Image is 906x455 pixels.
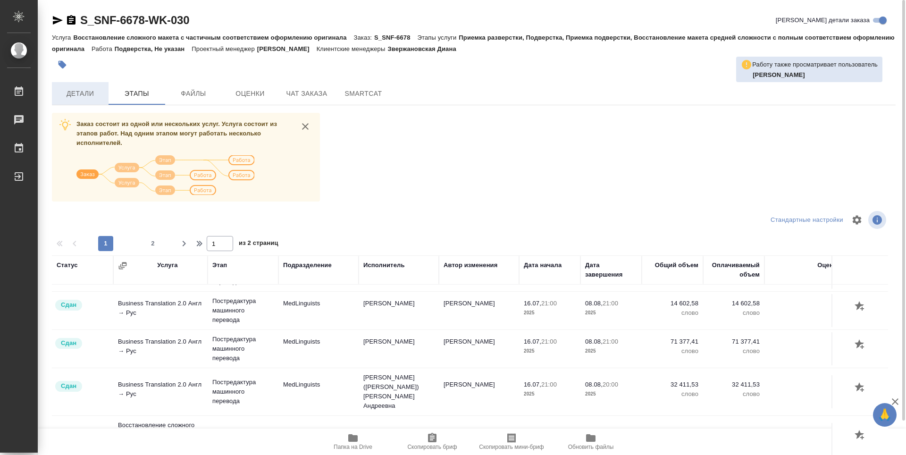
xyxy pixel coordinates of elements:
p: 21:00 [541,300,557,307]
button: Сгруппировать [118,261,127,270]
p: Работа [92,45,115,52]
p: слово [708,346,760,356]
p: [PERSON_NAME] [257,45,317,52]
p: Услуга [52,34,73,41]
button: Папка на Drive [313,429,393,455]
span: Обновить файлы [568,444,614,450]
p: слово [708,389,760,399]
p: 361 [646,428,698,437]
p: Приемка разверстки, Подверстка, Приемка подверстки, Восстановление макета средней сложности с пол... [52,34,895,52]
div: Исполнитель [363,261,405,270]
span: Настроить таблицу [846,209,868,231]
div: Автор изменения [444,261,497,270]
span: [PERSON_NAME] детали заказа [776,16,870,25]
td: Business Translation 2.0 Англ → Рус [113,294,208,327]
button: Скопировать ссылку для ЯМессенджера [52,15,63,26]
div: Оплачиваемый объем [708,261,760,279]
p: Клиентские менеджеры [317,45,388,52]
span: Оценки [227,88,273,100]
button: Добавить оценку [852,299,868,315]
button: 2 [145,236,160,251]
p: 21:00 [541,338,557,345]
p: 20:00 [603,381,618,388]
div: Оценка [817,261,840,270]
p: 71 377,41 [708,337,760,346]
p: 08.08, [585,338,603,345]
p: 08.08, [585,300,603,307]
td: Business Translation 2.0 Англ → Рус [113,332,208,365]
p: 21:00 [603,338,618,345]
td: MedLinguists [278,375,359,408]
button: Добавить тэг [52,54,73,75]
div: Статус [57,261,78,270]
p: слово [646,308,698,318]
p: 16.07, [524,300,541,307]
div: Общий объем [655,261,698,270]
p: Звержановская Диана [387,45,463,52]
td: Business Translation 2.0 Англ → Рус [113,375,208,408]
p: Восстановление сложного макета с частичным соответствием оформлению оригинала [73,34,353,41]
button: Обновить файлы [551,429,630,455]
p: 2025 [524,389,576,399]
p: 32 411,53 [708,380,760,389]
p: Заказ: [354,34,374,41]
p: 2025 [585,308,637,318]
p: S_SNF-6678 [374,34,418,41]
p: Горшкова Валентина [753,70,878,80]
button: Добавить оценку [852,428,868,444]
span: Заказ состоит из одной или нескольких услуг. Услуга состоит из этапов работ. Над одним этапом мог... [76,120,277,146]
button: 🙏 [873,403,897,427]
p: Сдан [61,300,76,310]
p: 2025 [585,389,637,399]
p: слово [646,346,698,356]
div: Дата завершения [585,261,637,279]
p: Сдан [61,338,76,348]
p: 16.07, [524,338,541,345]
td: [PERSON_NAME] [359,332,439,365]
div: split button [768,213,846,227]
p: Постредактура машинного перевода [212,296,274,325]
td: MedLinguists [278,332,359,365]
button: Скопировать мини-бриф [472,429,551,455]
p: 14 602,58 [646,299,698,308]
td: MedLinguists [278,294,359,327]
p: Постредактура машинного перевода [212,335,274,363]
div: Дата начала [524,261,562,270]
p: 32 411,53 [646,380,698,389]
span: 🙏 [877,405,893,425]
p: 14 602,58 [708,299,760,308]
p: 361 [708,428,760,437]
button: Добавить оценку [852,380,868,396]
span: Скопировать мини-бриф [479,444,544,450]
p: Сдан [61,381,76,391]
span: из 2 страниц [239,237,278,251]
p: 2025 [585,346,637,356]
p: Проектный менеджер [192,45,257,52]
button: Скопировать бриф [393,429,472,455]
p: Постредактура машинного перевода [212,378,274,406]
div: Этап [212,261,227,270]
p: 71 377,41 [646,337,698,346]
td: [PERSON_NAME] [439,294,519,327]
span: Скопировать бриф [407,444,457,450]
span: Папка на Drive [334,444,372,450]
td: [PERSON_NAME] [359,294,439,327]
span: Этапы [114,88,159,100]
div: Услуга [157,261,177,270]
p: Работу также просматривает пользователь [752,60,878,69]
button: close [298,119,312,134]
p: 2025 [524,346,576,356]
span: SmartCat [341,88,386,100]
button: Скопировать ссылку [66,15,77,26]
div: Подразделение [283,261,332,270]
span: Файлы [171,88,216,100]
p: 2025 [524,308,576,318]
p: 16.07, [524,381,541,388]
p: Подверстка, Не указан [115,45,192,52]
span: Чат заказа [284,88,329,100]
p: 21:00 [603,300,618,307]
p: слово [708,308,760,318]
p: 08.08, [585,381,603,388]
span: Посмотреть информацию [868,211,888,229]
a: S_SNF-6678-WK-030 [80,14,189,26]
